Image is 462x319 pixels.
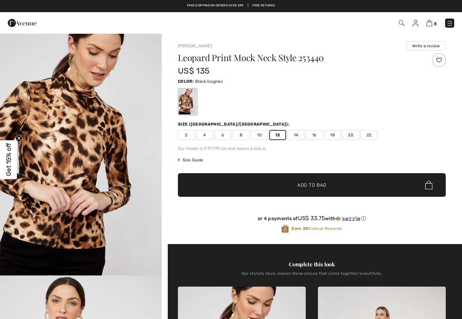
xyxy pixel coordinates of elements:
div: or 4 payments of with [178,215,446,222]
a: [PERSON_NAME] [178,44,212,48]
img: Sezzle [336,216,360,222]
span: 18 [324,130,341,140]
div: Black/cognac [179,89,197,114]
button: Add to Bag [178,173,446,197]
span: 4 [196,130,213,140]
div: Our stylists have chosen these pieces that come together beautifully. [178,271,446,281]
img: Shopping Bag [426,20,432,26]
span: 8 [434,21,437,26]
span: 14 [287,130,304,140]
span: | [248,3,248,8]
span: 6 [214,130,231,140]
span: 10 [251,130,268,140]
img: Avenue Rewards [281,224,289,233]
span: 12 [269,130,286,140]
span: Color: [178,79,194,84]
a: Free shipping on orders over $99 [187,3,244,8]
div: Size ([GEOGRAPHIC_DATA]/[GEOGRAPHIC_DATA]): [178,121,291,127]
img: My Info [413,20,418,27]
span: Black/cognac [195,79,223,84]
span: 22 [361,130,377,140]
button: Close teaser [16,135,22,141]
a: 8 [426,19,437,27]
div: Complete this look [178,260,446,268]
span: Avenue Rewards [292,225,342,232]
a: Free Returns [252,3,275,8]
h1: Leopard Print Mock Neck Style 253440 [178,53,401,62]
img: 1ère Avenue [8,16,37,30]
button: Write a review [407,41,446,51]
img: Bag.svg [425,181,433,189]
strong: Earn 30 [292,226,308,231]
img: Menu [446,20,453,27]
span: Size Guide [178,157,203,163]
span: 20 [342,130,359,140]
div: or 4 payments ofUS$ 33.75withSezzle Click to learn more about Sezzle [178,215,446,224]
span: 2 [178,130,195,140]
span: US$ 33.75 [298,215,325,221]
img: Search [399,20,405,26]
span: US$ 135 [178,66,209,76]
div: Our model is 5'9"/175 cm and wears a size 6. [178,145,446,152]
a: 1ère Avenue [8,19,37,26]
iframe: Opens a widget where you can chat to one of our agents [418,299,455,316]
span: 16 [306,130,323,140]
span: Add to Bag [297,182,326,189]
span: Get 15% off [5,143,13,176]
span: 8 [233,130,250,140]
